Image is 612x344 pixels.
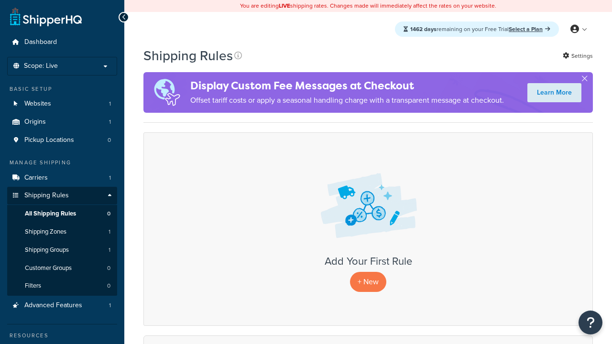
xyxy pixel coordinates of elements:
[25,264,72,272] span: Customer Groups
[109,118,111,126] span: 1
[527,83,581,102] a: Learn More
[7,169,117,187] a: Carriers 1
[7,95,117,113] li: Websites
[509,25,550,33] a: Select a Plan
[7,277,117,295] li: Filters
[350,272,386,291] p: + New
[109,301,111,310] span: 1
[7,332,117,340] div: Resources
[107,282,110,290] span: 0
[10,7,82,26] a: ShipperHQ Home
[24,301,82,310] span: Advanced Features
[410,25,437,33] strong: 1462 days
[7,131,117,149] li: Pickup Locations
[7,33,117,51] a: Dashboard
[7,241,117,259] li: Shipping Groups
[24,100,51,108] span: Websites
[24,136,74,144] span: Pickup Locations
[143,72,190,113] img: duties-banner-06bc72dcb5fe05cb3f9472aba00be2ae8eb53ab6f0d8bb03d382ba314ac3c341.png
[7,159,117,167] div: Manage Shipping
[25,228,66,236] span: Shipping Zones
[7,223,117,241] li: Shipping Zones
[190,78,504,94] h4: Display Custom Fee Messages at Checkout
[190,94,504,107] p: Offset tariff costs or apply a seasonal handling charge with a transparent message at checkout.
[7,259,117,277] a: Customer Groups 0
[579,311,602,334] button: Open Resource Center
[7,205,117,223] li: All Shipping Rules
[7,241,117,259] a: Shipping Groups 1
[7,113,117,131] a: Origins 1
[24,62,58,70] span: Scope: Live
[25,282,41,290] span: Filters
[25,246,69,254] span: Shipping Groups
[143,46,233,65] h1: Shipping Rules
[107,264,110,272] span: 0
[24,38,57,46] span: Dashboard
[7,131,117,149] a: Pickup Locations 0
[109,174,111,182] span: 1
[7,187,117,296] li: Shipping Rules
[7,223,117,241] a: Shipping Zones 1
[395,21,559,37] div: remaining on your Free Trial
[7,297,117,314] li: Advanced Features
[153,256,583,267] h3: Add Your First Rule
[7,169,117,187] li: Carriers
[7,113,117,131] li: Origins
[25,210,76,218] span: All Shipping Rules
[109,246,110,254] span: 1
[7,85,117,93] div: Basic Setup
[7,95,117,113] a: Websites 1
[7,259,117,277] li: Customer Groups
[24,118,46,126] span: Origins
[108,136,111,144] span: 0
[279,1,290,10] b: LIVE
[7,277,117,295] a: Filters 0
[109,228,110,236] span: 1
[7,205,117,223] a: All Shipping Rules 0
[24,174,48,182] span: Carriers
[107,210,110,218] span: 0
[109,100,111,108] span: 1
[24,192,69,200] span: Shipping Rules
[563,49,593,63] a: Settings
[7,187,117,204] a: Shipping Rules
[7,297,117,314] a: Advanced Features 1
